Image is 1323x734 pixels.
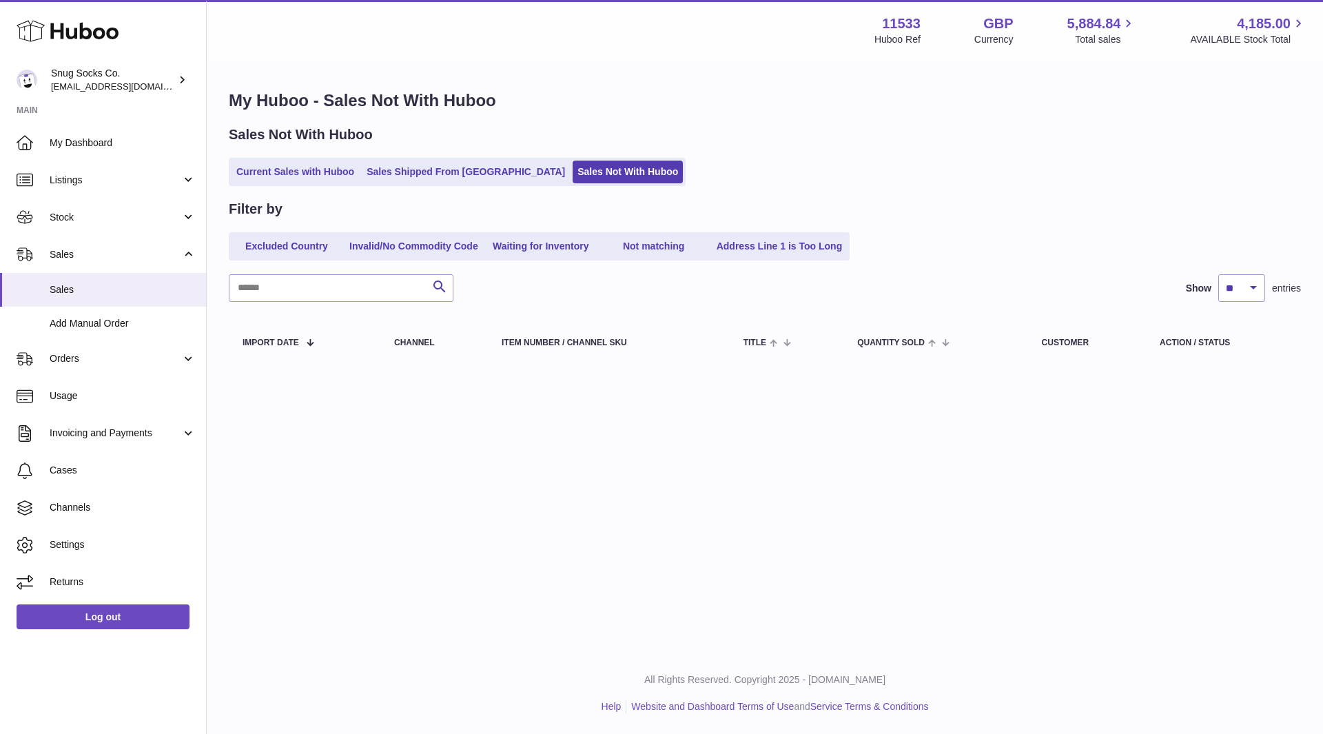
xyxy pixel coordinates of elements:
[362,161,570,183] a: Sales Shipped From [GEOGRAPHIC_DATA]
[874,33,921,46] div: Huboo Ref
[50,136,196,150] span: My Dashboard
[50,248,181,261] span: Sales
[857,338,925,347] span: Quantity Sold
[345,235,483,258] a: Invalid/No Commodity Code
[50,283,196,296] span: Sales
[50,427,181,440] span: Invoicing and Payments
[229,90,1301,112] h1: My Huboo - Sales Not With Huboo
[573,161,683,183] a: Sales Not With Huboo
[502,338,716,347] div: Item Number / Channel SKU
[17,70,37,90] img: info@snugsocks.co.uk
[50,575,196,589] span: Returns
[983,14,1013,33] strong: GBP
[599,235,709,258] a: Not matching
[50,352,181,365] span: Orders
[394,338,474,347] div: Channel
[17,604,189,629] a: Log out
[712,235,848,258] a: Address Line 1 is Too Long
[51,81,203,92] span: [EMAIL_ADDRESS][DOMAIN_NAME]
[1067,14,1137,46] a: 5,884.84 Total sales
[743,338,766,347] span: Title
[51,67,175,93] div: Snug Socks Co.
[50,389,196,402] span: Usage
[50,501,196,514] span: Channels
[1075,33,1136,46] span: Total sales
[50,464,196,477] span: Cases
[243,338,299,347] span: Import date
[50,538,196,551] span: Settings
[50,211,181,224] span: Stock
[810,701,929,712] a: Service Terms & Conditions
[486,235,596,258] a: Waiting for Inventory
[1237,14,1291,33] span: 4,185.00
[1186,282,1211,295] label: Show
[974,33,1014,46] div: Currency
[218,673,1312,686] p: All Rights Reserved. Copyright 2025 - [DOMAIN_NAME]
[229,125,373,144] h2: Sales Not With Huboo
[1190,14,1306,46] a: 4,185.00 AVAILABLE Stock Total
[1160,338,1287,347] div: Action / Status
[50,174,181,187] span: Listings
[1042,338,1132,347] div: Customer
[1272,282,1301,295] span: entries
[232,161,359,183] a: Current Sales with Huboo
[50,317,196,330] span: Add Manual Order
[1067,14,1121,33] span: 5,884.84
[626,700,928,713] li: and
[229,200,283,218] h2: Filter by
[882,14,921,33] strong: 11533
[602,701,622,712] a: Help
[631,701,794,712] a: Website and Dashboard Terms of Use
[1190,33,1306,46] span: AVAILABLE Stock Total
[232,235,342,258] a: Excluded Country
